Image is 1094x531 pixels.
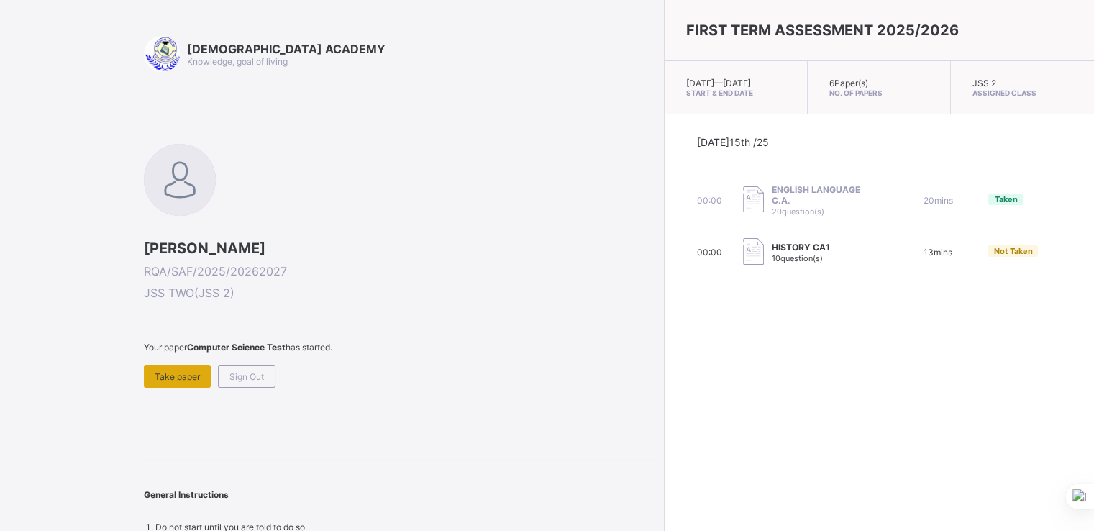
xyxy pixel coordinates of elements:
[144,286,657,300] span: JSS TWO ( JSS 2 )
[923,195,952,206] span: 20 mins
[771,206,824,217] span: 20 question(s)
[972,78,996,88] span: JSS 2
[187,56,288,67] span: Knowledge, goal of living
[686,88,785,97] span: Start & End Date
[187,42,386,56] span: [DEMOGRAPHIC_DATA] ACADEMY
[696,247,721,258] span: 00:00
[686,22,959,39] span: FIRST TERM ASSESSMENT 2025/2026
[993,246,1032,256] span: Not Taken
[743,186,764,213] img: take_paper.cd97e1aca70de81545fe8e300f84619e.svg
[144,342,657,353] span: Your paper has started.
[771,184,880,206] span: ENGLISH LANGUAGE C.A.
[994,194,1017,204] span: Taken
[144,240,657,257] span: [PERSON_NAME]
[187,342,286,353] b: Computer Science Test
[144,489,229,500] span: General Instructions
[696,136,768,148] span: [DATE] 15th /25
[155,371,200,382] span: Take paper
[923,247,952,258] span: 13 mins
[829,88,929,97] span: No. of Papers
[229,371,264,382] span: Sign Out
[829,78,868,88] span: 6 Paper(s)
[686,78,751,88] span: [DATE] — [DATE]
[771,242,829,253] span: HISTORY CA1
[696,195,721,206] span: 00:00
[771,253,822,263] span: 10 question(s)
[972,88,1072,97] span: Assigned Class
[144,264,657,278] span: RQA/SAF/2025/20262027
[743,238,764,265] img: take_paper.cd97e1aca70de81545fe8e300f84619e.svg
